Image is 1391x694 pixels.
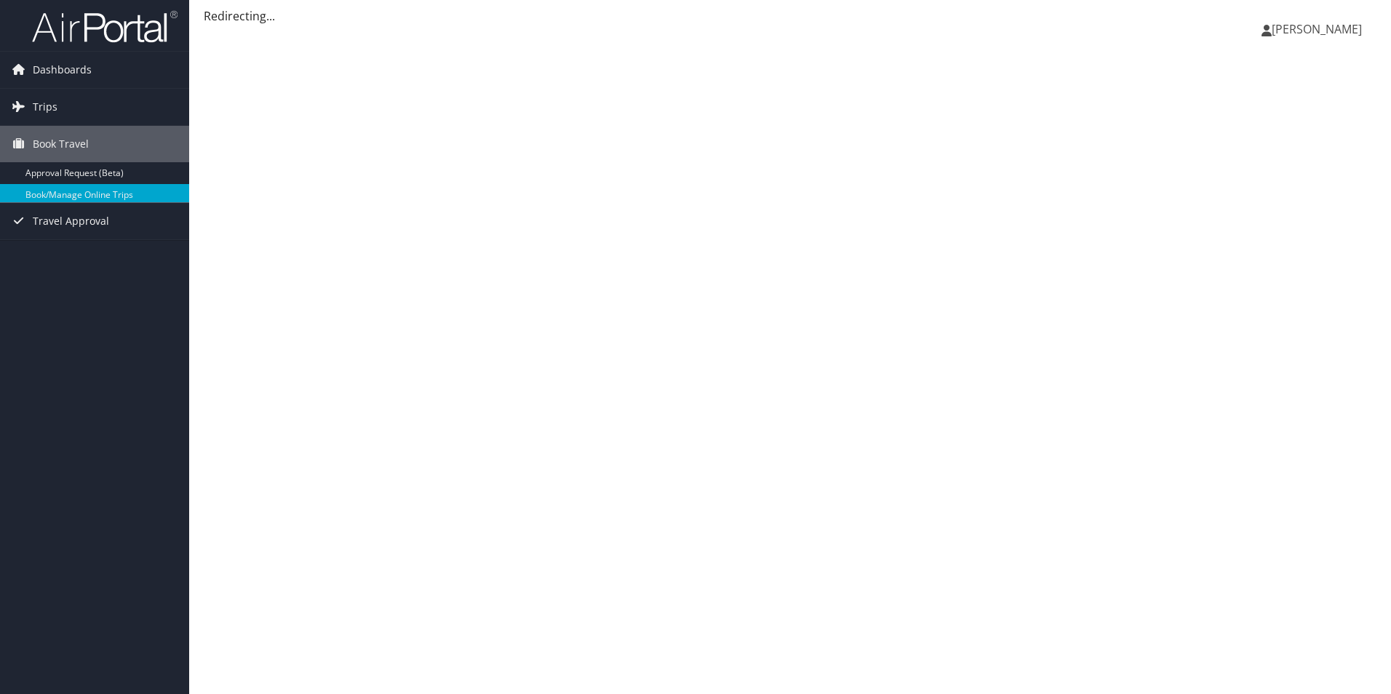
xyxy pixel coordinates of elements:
span: Travel Approval [33,203,109,239]
span: Dashboards [33,52,92,88]
span: Book Travel [33,126,89,162]
div: Redirecting... [204,7,1376,25]
a: [PERSON_NAME] [1262,7,1376,51]
span: [PERSON_NAME] [1272,21,1362,37]
span: Trips [33,89,57,125]
img: airportal-logo.png [32,9,178,44]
